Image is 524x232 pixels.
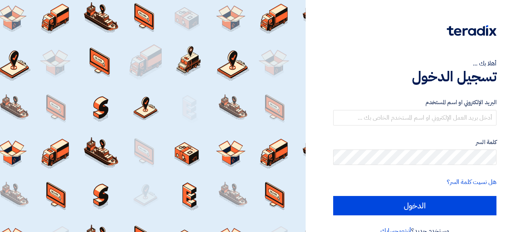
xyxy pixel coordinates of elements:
a: هل نسيت كلمة السر؟ [447,177,496,187]
input: أدخل بريد العمل الإلكتروني او اسم المستخدم الخاص بك ... [333,110,496,125]
img: Teradix logo [447,25,496,36]
input: الدخول [333,196,496,215]
div: أهلا بك ... [333,59,496,68]
label: كلمة السر [333,138,496,147]
h1: تسجيل الدخول [333,68,496,85]
label: البريد الإلكتروني او اسم المستخدم [333,98,496,107]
